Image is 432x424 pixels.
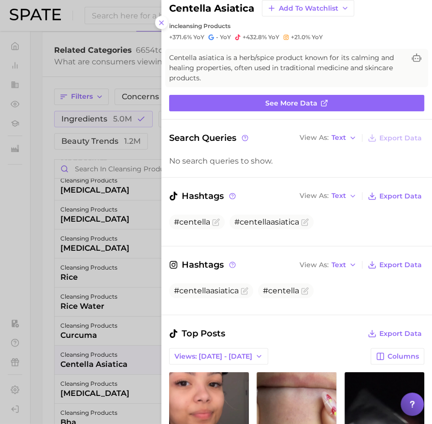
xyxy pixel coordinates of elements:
button: Flag as miscategorized or irrelevant [301,287,309,295]
span: - [216,33,218,41]
span: YoY [193,33,204,41]
div: No search queries to show. [169,156,424,166]
span: #centella [263,286,299,295]
span: Views: [DATE] - [DATE] [174,352,252,361]
span: +371.6% [169,33,192,41]
span: Text [331,193,346,198]
span: #centella [174,217,210,227]
span: cleansing products [174,22,230,30]
span: See more data [265,99,317,107]
span: +21.0% [291,33,310,41]
span: YoY [268,33,279,41]
button: View AsText [297,258,359,271]
span: View As [300,135,329,140]
button: View AsText [297,132,359,144]
button: Export Data [365,258,424,272]
span: Hashtags [169,258,237,272]
span: Export Data [379,134,422,142]
h2: centella asiatica [169,2,254,14]
button: Flag as miscategorized or irrelevant [241,287,248,295]
span: Text [331,262,346,268]
button: Export Data [365,327,424,340]
a: See more data [169,95,424,111]
button: Columns [371,348,424,364]
span: #centellaasiatica [174,286,239,295]
div: in [169,22,424,30]
button: Views: [DATE] - [DATE] [169,348,268,364]
span: +432.8% [243,33,267,41]
span: YoY [220,33,231,41]
button: View AsText [297,190,359,202]
button: Flag as miscategorized or irrelevant [301,218,309,226]
span: Top Posts [169,327,225,340]
span: View As [300,193,329,198]
span: Centella asiatica is a herb/spice product known for its calming and healing properties, often use... [169,53,405,83]
span: Export Data [379,261,422,269]
span: #centellaasiatica [234,217,299,227]
span: Export Data [379,330,422,338]
span: Text [331,135,346,140]
span: Export Data [379,192,422,200]
span: Add to Watchlist [279,4,338,13]
button: Export Data [365,131,424,145]
span: YoY [312,33,323,41]
span: Search Queries [169,131,250,145]
button: Flag as miscategorized or irrelevant [212,218,220,226]
span: Columns [388,352,419,361]
span: Hashtags [169,189,237,203]
button: Export Data [365,189,424,203]
span: View As [300,262,329,268]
